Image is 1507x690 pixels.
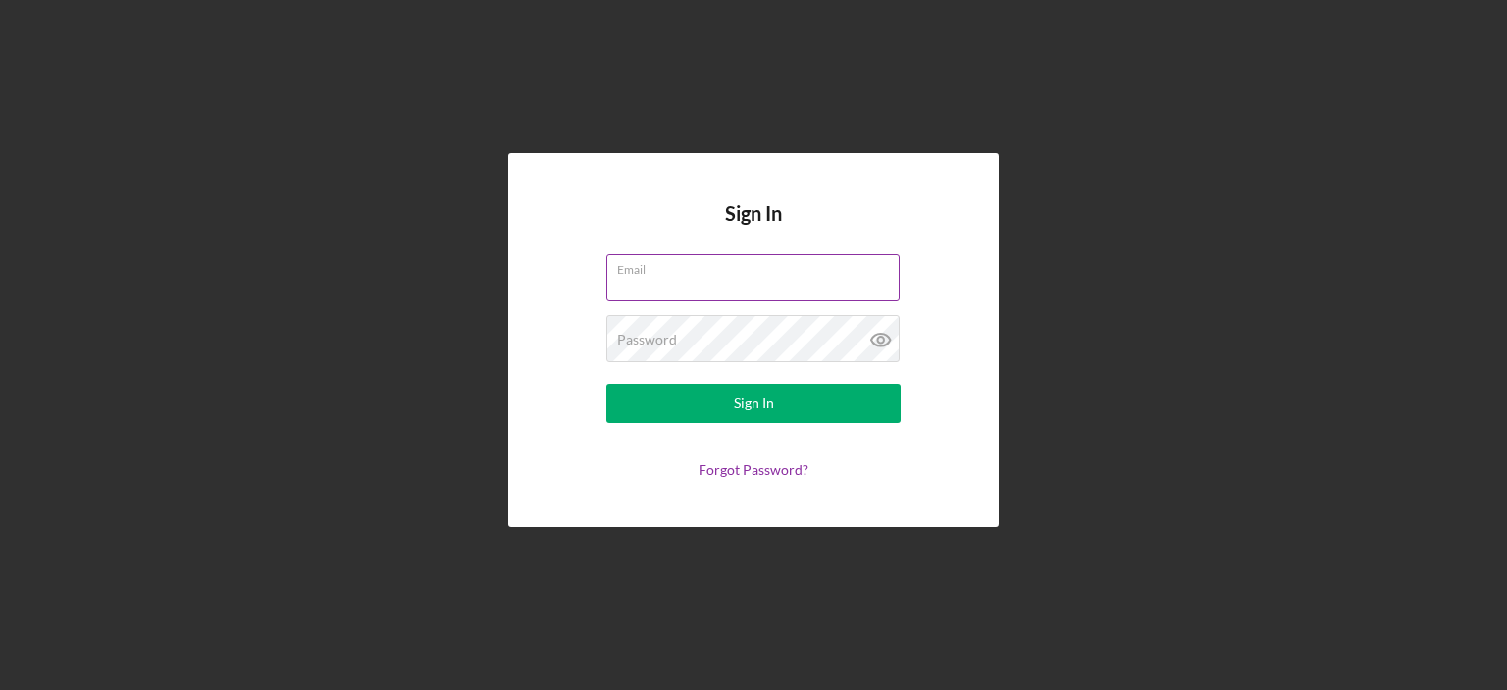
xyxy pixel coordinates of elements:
[617,255,900,277] label: Email
[617,332,677,347] label: Password
[734,384,774,423] div: Sign In
[606,384,901,423] button: Sign In
[699,461,808,478] a: Forgot Password?
[725,202,782,254] h4: Sign In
